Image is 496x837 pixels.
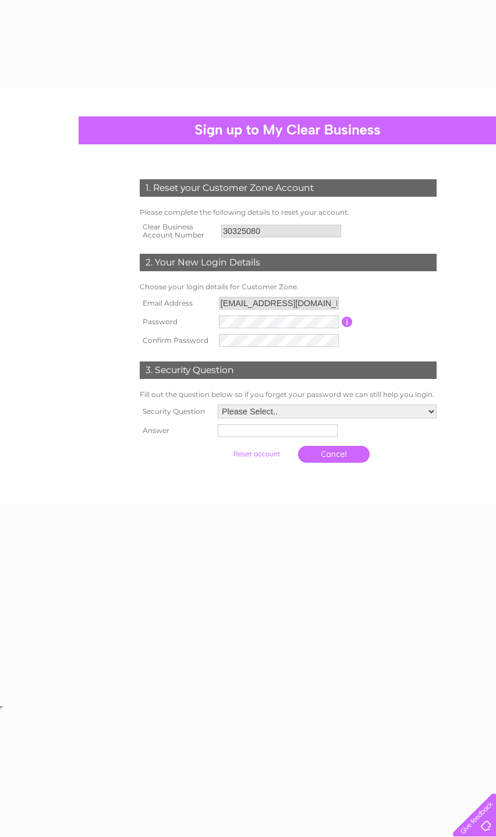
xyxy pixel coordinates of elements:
a: Cancel [298,446,370,463]
td: Choose your login details for Customer Zone. [137,280,440,294]
th: Answer [137,421,215,440]
div: 2. Your New Login Details [140,254,437,271]
th: Clear Business Account Number [137,219,218,243]
div: 1. Reset your Customer Zone Account [140,179,437,197]
td: Please complete the following details to reset your account. [137,205,440,219]
th: Email Address [137,294,216,313]
div: 3. Security Question [140,361,437,379]
td: Fill out the question below so if you forget your password we can still help you login. [137,388,440,402]
th: Confirm Password [137,331,216,350]
th: Security Question [137,402,215,421]
input: Submit [221,446,292,462]
input: Information [342,317,353,327]
th: Password [137,313,216,331]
